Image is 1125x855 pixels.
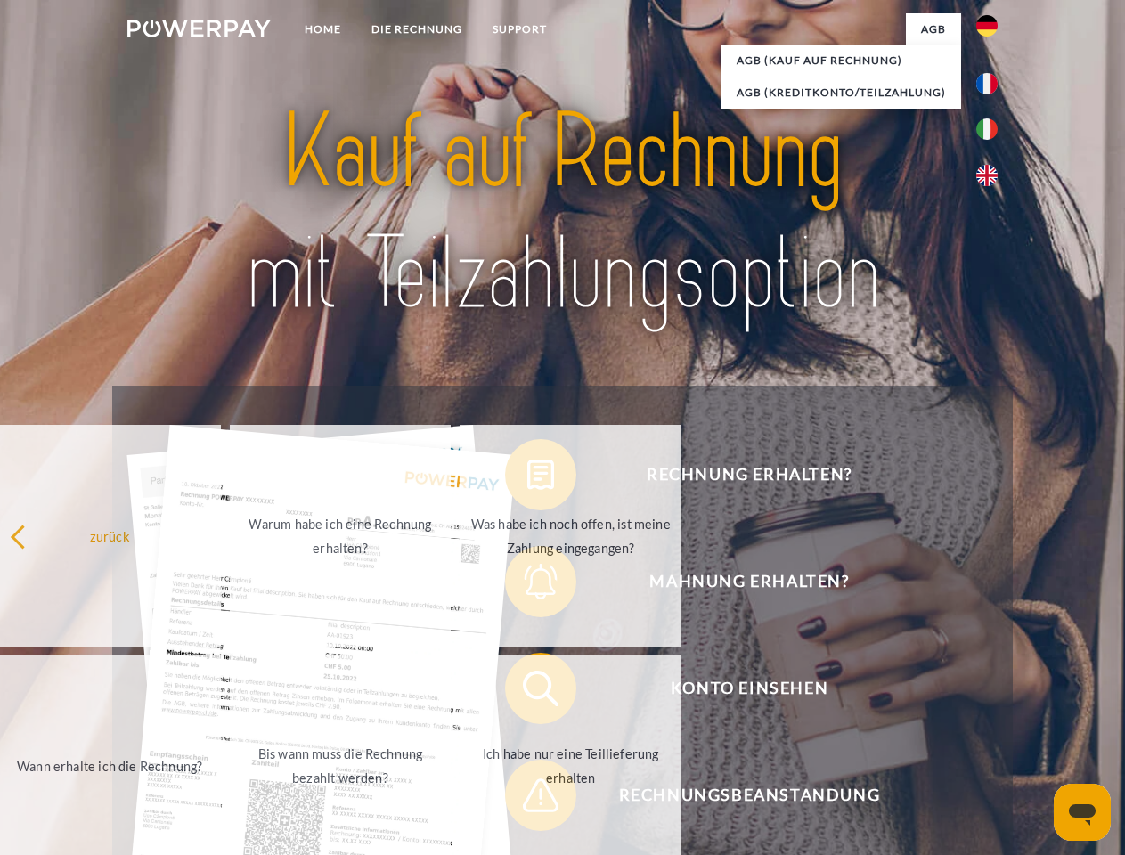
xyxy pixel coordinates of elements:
[531,760,967,831] span: Rechnungsbeanstandung
[127,20,271,37] img: logo-powerpay-white.svg
[470,512,671,560] div: Was habe ich noch offen, ist meine Zahlung eingegangen?
[505,653,968,724] button: Konto einsehen
[976,15,998,37] img: de
[721,45,961,77] a: AGB (Kauf auf Rechnung)
[460,425,681,647] a: Was habe ich noch offen, ist meine Zahlung eingegangen?
[10,524,210,548] div: zurück
[505,546,968,617] button: Mahnung erhalten?
[976,73,998,94] img: fr
[531,653,967,724] span: Konto einsehen
[477,13,562,45] a: SUPPORT
[470,742,671,790] div: Ich habe nur eine Teillieferung erhalten
[505,439,968,510] button: Rechnung erhalten?
[505,760,968,831] button: Rechnungsbeanstandung
[240,742,441,790] div: Bis wann muss die Rechnung bezahlt werden?
[906,13,961,45] a: agb
[10,753,210,778] div: Wann erhalte ich die Rechnung?
[170,85,955,341] img: title-powerpay_de.svg
[531,439,967,510] span: Rechnung erhalten?
[356,13,477,45] a: DIE RECHNUNG
[531,546,967,617] span: Mahnung erhalten?
[289,13,356,45] a: Home
[240,512,441,560] div: Warum habe ich eine Rechnung erhalten?
[721,77,961,109] a: AGB (Kreditkonto/Teilzahlung)
[1054,784,1111,841] iframe: Schaltfläche zum Öffnen des Messaging-Fensters
[976,118,998,140] img: it
[976,165,998,186] img: en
